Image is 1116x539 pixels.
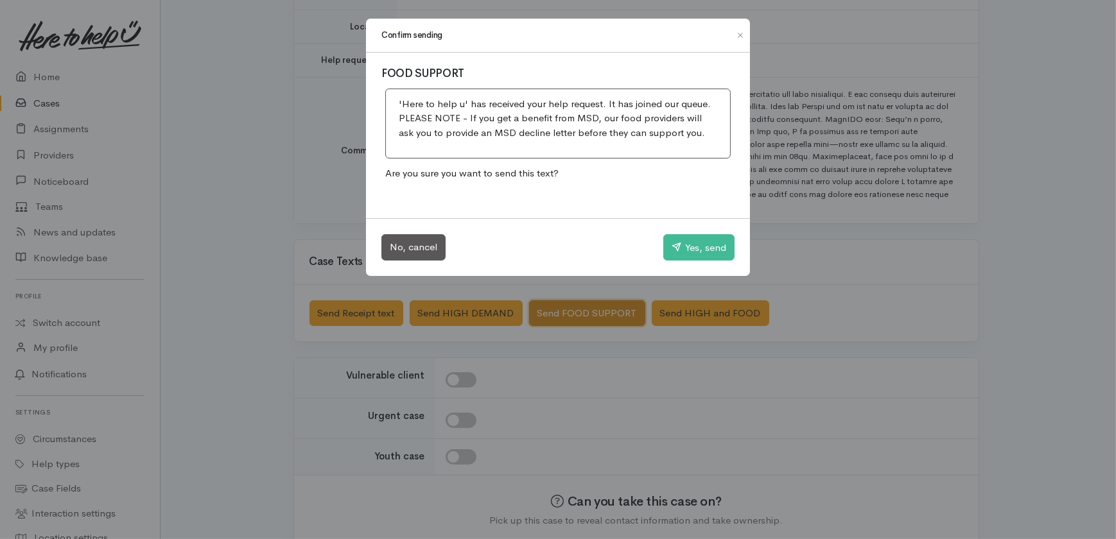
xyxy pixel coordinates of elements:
[381,162,735,185] p: Are you sure you want to send this text?
[381,234,446,261] button: No, cancel
[381,29,442,42] h1: Confirm sending
[381,68,735,80] h3: FOOD SUPPORT
[663,234,735,261] button: Yes, send
[399,97,717,141] p: 'Here to help u' has received your help request. It has joined our queue. PLEASE NOTE - If you ge...
[730,28,751,43] button: Close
